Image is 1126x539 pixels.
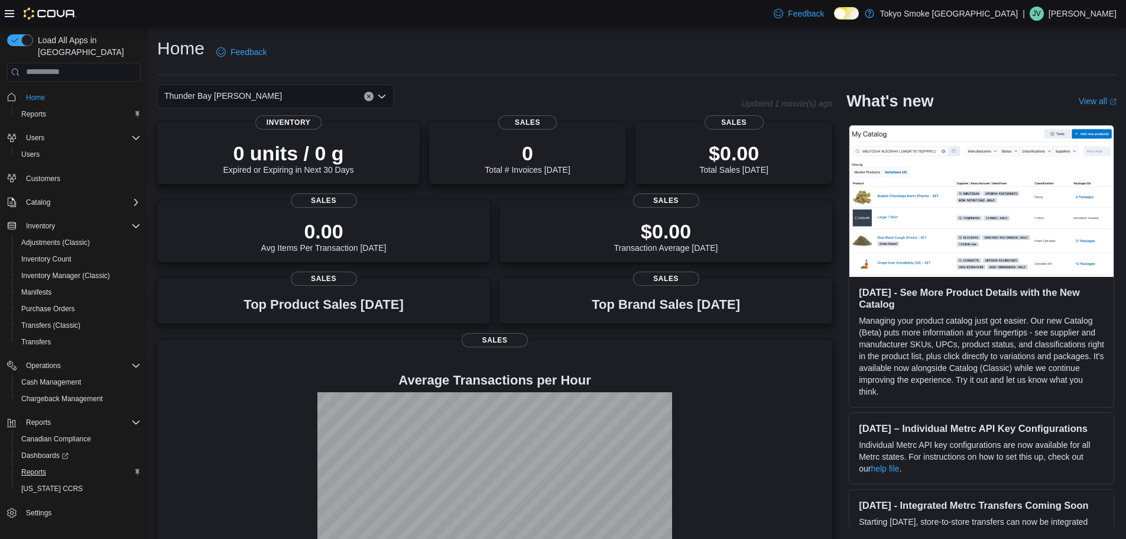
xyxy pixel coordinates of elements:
p: 0.00 [261,220,387,243]
a: Reports [17,465,51,479]
span: Purchase Orders [17,302,141,316]
span: Sales [633,193,699,208]
span: Chargeback Management [17,392,141,406]
a: Settings [21,506,56,520]
button: Manifests [12,284,145,301]
p: [PERSON_NAME] [1049,7,1117,21]
span: JV [1033,7,1041,21]
button: Canadian Compliance [12,431,145,447]
button: Reports [2,414,145,431]
span: Reports [21,467,46,477]
span: Inventory [21,219,141,233]
span: Transfers (Classic) [17,318,141,333]
button: Users [21,131,49,145]
button: Reports [21,415,56,430]
span: Sales [705,115,764,130]
button: Transfers (Classic) [12,317,145,334]
span: Thunder Bay [PERSON_NAME] [164,89,282,103]
button: Home [2,89,145,106]
div: Total Sales [DATE] [699,141,768,175]
p: Tokyo Smoke [GEOGRAPHIC_DATA] [880,7,1018,21]
button: [US_STATE] CCRS [12,480,145,497]
span: Reports [17,107,141,121]
span: Sales [462,333,528,347]
img: Cova [24,8,76,20]
span: Catalog [26,198,50,207]
button: Cash Management [12,374,145,390]
button: Inventory Manager (Classic) [12,267,145,284]
a: Feedback [769,2,829,25]
h3: [DATE] - See More Product Details with the New Catalog [859,286,1104,310]
span: Adjustments (Classic) [21,238,90,247]
button: Catalog [21,195,55,209]
button: Users [2,130,145,146]
a: Home [21,91,50,105]
a: Users [17,147,44,162]
span: Users [21,131,141,145]
div: Total # Invoices [DATE] [485,141,570,175]
span: Customers [21,171,141,186]
span: Purchase Orders [21,304,75,314]
span: Inventory Count [17,252,141,266]
span: Inventory [26,221,55,231]
button: Open list of options [377,92,387,101]
h3: [DATE] – Individual Metrc API Key Configurations [859,422,1104,434]
p: Managing your product catalog just got easier. Our new Catalog (Beta) puts more information at yo... [859,315,1104,398]
a: Manifests [17,285,56,299]
a: Inventory Manager (Classic) [17,269,115,283]
span: Sales [633,272,699,286]
span: Feedback [231,46,267,58]
span: Settings [21,505,141,520]
p: $0.00 [614,220,718,243]
button: Catalog [2,194,145,211]
span: Dashboards [17,448,141,463]
span: Load All Apps in [GEOGRAPHIC_DATA] [33,34,141,58]
h2: What's new [846,92,933,111]
span: Adjustments (Classic) [17,235,141,250]
a: Feedback [212,40,271,64]
button: Inventory [2,218,145,234]
span: Reports [17,465,141,479]
span: Manifests [21,288,51,297]
span: Cash Management [17,375,141,389]
span: Manifests [17,285,141,299]
button: Inventory Count [12,251,145,267]
h3: Top Brand Sales [DATE] [592,298,740,312]
p: | [1023,7,1025,21]
span: Operations [21,359,141,373]
span: Reports [21,109,46,119]
h3: Top Product Sales [DATE] [244,298,403,312]
span: Feedback [788,8,824,20]
a: Inventory Count [17,252,76,266]
button: Transfers [12,334,145,350]
span: Inventory Manager (Classic) [17,269,141,283]
button: Reports [12,106,145,122]
p: 0 [485,141,570,165]
span: Reports [21,415,141,430]
button: Operations [21,359,66,373]
span: Sales [291,193,357,208]
button: Users [12,146,145,163]
a: Transfers (Classic) [17,318,85,333]
p: Updated 1 minute(s) ago [741,99,832,108]
p: 0 units / 0 g [223,141,354,165]
span: [US_STATE] CCRS [21,484,83,493]
span: Inventory [255,115,322,130]
div: Avg Items Per Transaction [DATE] [261,220,387,253]
h3: [DATE] - Integrated Metrc Transfers Coming Soon [859,499,1104,511]
input: Dark Mode [834,7,859,20]
span: Sales [291,272,357,286]
p: $0.00 [699,141,768,165]
a: Transfers [17,335,56,349]
a: Dashboards [17,448,73,463]
h1: Home [157,37,205,60]
div: Transaction Average [DATE] [614,220,718,253]
span: Transfers [17,335,141,349]
span: Transfers [21,337,51,347]
button: Operations [2,357,145,374]
span: Transfers (Classic) [21,321,80,330]
span: Home [26,93,45,102]
button: Clear input [364,92,374,101]
a: Purchase Orders [17,302,80,316]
